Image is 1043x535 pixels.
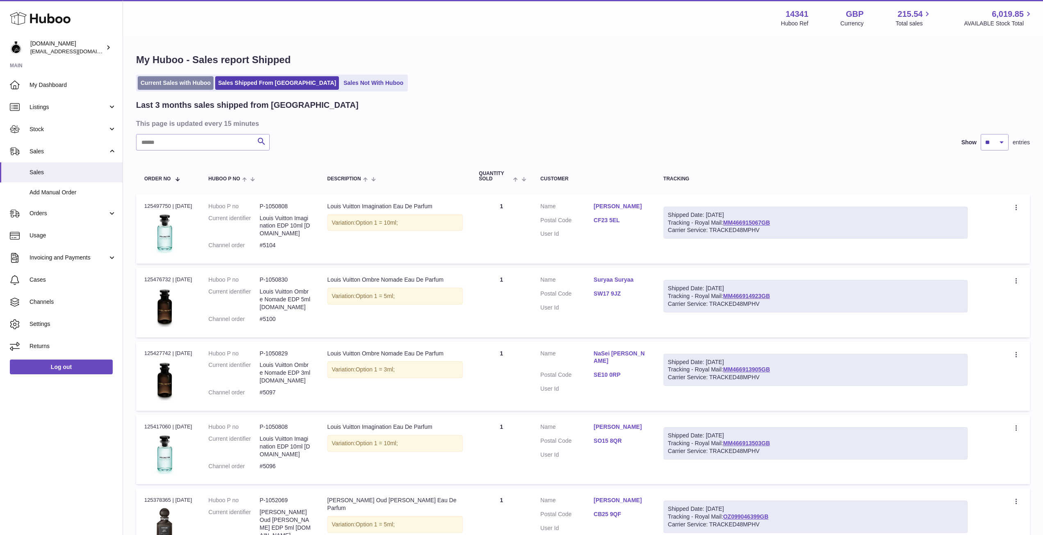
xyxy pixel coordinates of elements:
td: 1 [471,268,532,337]
dt: Current identifier [209,435,260,458]
div: Variation: [327,435,463,452]
span: Invoicing and Payments [30,254,108,262]
a: CB25 9QF [594,510,647,518]
dt: Channel order [209,241,260,249]
dd: P-1052069 [260,496,311,504]
a: SO15 8QR [594,437,647,445]
h1: My Huboo - Sales report Shipped [136,53,1030,66]
td: 1 [471,194,532,264]
dt: User Id [541,451,594,459]
dd: Louis Vuitton Imagination EDP 10ml [DOMAIN_NAME] [260,435,311,458]
span: 215.54 [898,9,923,20]
dt: Name [541,276,594,286]
dt: Current identifier [209,214,260,238]
div: Shipped Date: [DATE] [668,505,963,513]
span: Listings [30,103,108,111]
dt: Current identifier [209,361,260,385]
dt: Postal Code [541,216,594,226]
a: 6,019.85 AVAILABLE Stock Total [964,9,1033,27]
a: Log out [10,360,113,374]
div: [DOMAIN_NAME] [30,40,104,55]
dt: User Id [541,230,594,238]
dt: Name [541,423,594,433]
span: Returns [30,342,116,350]
a: SW17 9JZ [594,290,647,298]
span: Huboo P no [209,176,240,182]
dt: Huboo P no [209,203,260,210]
dd: Louis Vuitton Ombre Nomade EDP 3ml [DOMAIN_NAME] [260,361,311,385]
dd: #5096 [260,462,311,470]
a: Sales Shipped From [GEOGRAPHIC_DATA] [215,76,339,90]
span: Sales [30,148,108,155]
div: Tracking - Royal Mail: [664,207,968,239]
a: Current Sales with Huboo [138,76,214,90]
td: 1 [471,415,532,484]
span: Sales [30,168,116,176]
strong: GBP [846,9,863,20]
a: MM466914923GB [723,293,770,299]
a: [PERSON_NAME] [594,203,647,210]
label: Show [961,139,977,146]
a: NaSei [PERSON_NAME] [594,350,647,365]
img: LV-imagination-1.jpg [144,212,185,253]
strong: 14341 [786,9,809,20]
div: 125497750 | [DATE] [144,203,192,210]
a: MM466915067GB [723,219,770,226]
a: Sales Not With Huboo [341,76,406,90]
span: Usage [30,232,116,239]
span: Orders [30,209,108,217]
a: CF23 5EL [594,216,647,224]
img: lv-ombre-nomade-1.jpg [144,286,185,327]
h2: Last 3 months sales shipped from [GEOGRAPHIC_DATA] [136,100,359,111]
dd: Louis Vuitton Imagination EDP 10ml [DOMAIN_NAME] [260,214,311,238]
dt: Huboo P no [209,423,260,431]
dt: Postal Code [541,510,594,520]
div: Currency [841,20,864,27]
dd: P-1050808 [260,203,311,210]
div: Shipped Date: [DATE] [668,285,963,292]
div: Carrier Service: TRACKED48MPHV [668,521,963,528]
span: Settings [30,320,116,328]
dt: Huboo P no [209,350,260,357]
img: theperfumesampler@gmail.com [10,41,22,54]
div: Louis Vuitton Ombre Nomade Eau De Parfum [327,350,463,357]
dt: Channel order [209,462,260,470]
div: Variation: [327,361,463,378]
span: Option 1 = 5ml; [356,293,395,299]
span: entries [1013,139,1030,146]
a: SE10 0RP [594,371,647,379]
dt: Name [541,203,594,212]
div: Tracking [664,176,968,182]
a: MM466913905GB [723,366,770,373]
dt: Channel order [209,315,260,323]
a: MM466913503GB [723,440,770,446]
span: Add Manual Order [30,189,116,196]
div: Variation: [327,214,463,231]
div: Huboo Ref [781,20,809,27]
h3: This page is updated every 15 minutes [136,119,1028,128]
dd: #5104 [260,241,311,249]
img: lv-ombre-nomade-1.jpg [144,360,185,401]
div: Louis Vuitton Imagination Eau De Parfum [327,203,463,210]
div: Shipped Date: [DATE] [668,432,963,439]
div: Tracking - Royal Mail: [664,354,968,386]
span: Stock [30,125,108,133]
td: 1 [471,341,532,411]
dd: #5097 [260,389,311,396]
div: Carrier Service: TRACKED48MPHV [668,226,963,234]
dd: Louis Vuitton Ombre Nomade EDP 5ml [DOMAIN_NAME] [260,288,311,311]
dt: User Id [541,385,594,393]
div: Carrier Service: TRACKED48MPHV [668,447,963,455]
dt: Current identifier [209,288,260,311]
a: OZ099046399GB [723,513,768,520]
div: 125417060 | [DATE] [144,423,192,430]
div: Customer [541,176,647,182]
div: Variation: [327,288,463,305]
img: LV-imagination-1.jpg [144,433,185,474]
div: Tracking - Royal Mail: [664,427,968,460]
dt: Postal Code [541,290,594,300]
a: [PERSON_NAME] [594,423,647,431]
dt: Name [541,496,594,506]
div: Tracking - Royal Mail: [664,280,968,312]
div: Carrier Service: TRACKED48MPHV [668,373,963,381]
